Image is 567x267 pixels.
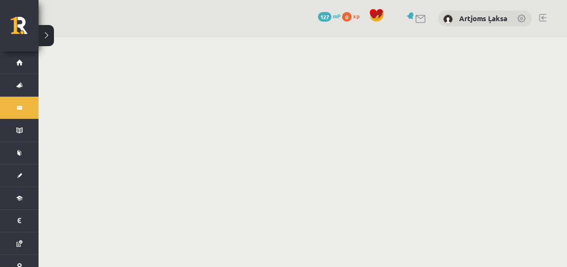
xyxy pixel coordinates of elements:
[342,12,352,22] span: 0
[318,12,331,22] span: 127
[353,12,359,20] span: xp
[333,12,341,20] span: mP
[318,12,341,20] a: 127 mP
[443,14,453,24] img: Artjoms Ļaksa
[11,17,39,41] a: Rīgas 1. Tālmācības vidusskola
[459,13,507,23] a: Artjoms Ļaksa
[342,12,364,20] a: 0 xp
